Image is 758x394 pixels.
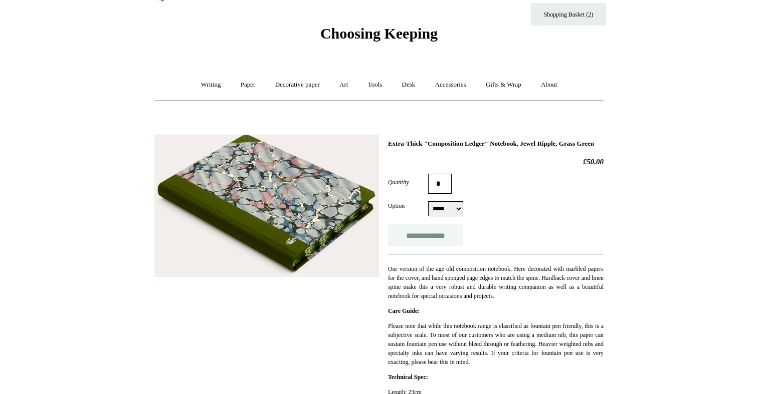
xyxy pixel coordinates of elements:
a: Writing [192,72,230,98]
a: Tools [359,72,392,98]
strong: Care Guide: [388,307,420,314]
a: Desk [393,72,425,98]
a: Choosing Keeping [320,33,438,40]
a: Accessories [426,72,475,98]
span: Choosing Keeping [320,25,438,42]
a: Shopping Basket (2) [531,3,606,26]
a: About [532,72,566,98]
label: Quantity [388,178,428,187]
a: Paper [232,72,265,98]
p: Our version of the age-old composition notebook. Here decorated with marbled papers for the cover... [388,264,604,300]
a: Gifts & Wrap [477,72,530,98]
a: Decorative paper [266,72,329,98]
h1: Extra-Thick "Composition Ledger" Notebook, Jewel Ripple, Grass Green [388,140,604,148]
p: Please note that while this notebook range is classified as fountain pen friendly, this is a subj... [388,321,604,366]
label: Option [388,201,428,210]
img: Extra-Thick "Composition Ledger" Notebook, Jewel Ripple, Grass Green [154,135,379,277]
strong: Technical Spec: [388,373,428,380]
a: Art [330,72,357,98]
h2: £50.00 [388,157,604,166]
